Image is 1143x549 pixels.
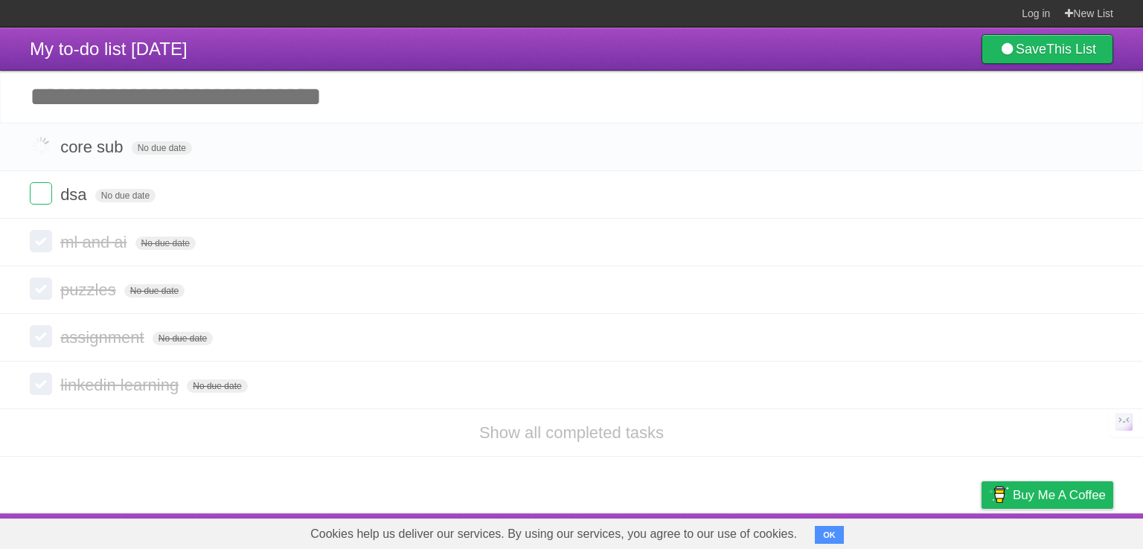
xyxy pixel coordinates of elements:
[30,230,52,252] label: Done
[153,332,213,345] span: No due date
[1013,482,1106,508] span: Buy me a coffee
[1046,42,1096,57] b: This List
[30,277,52,300] label: Done
[60,138,127,156] span: core sub
[132,141,192,155] span: No due date
[912,517,944,545] a: Terms
[982,481,1113,509] a: Buy me a coffee
[982,34,1113,64] a: SaveThis List
[60,185,90,204] span: dsa
[479,423,664,442] a: Show all completed tasks
[833,517,893,545] a: Developers
[989,482,1009,507] img: Buy me a coffee
[295,519,812,549] span: Cookies help us deliver our services. By using our services, you agree to our use of cookies.
[135,237,196,250] span: No due date
[784,517,815,545] a: About
[60,328,148,347] span: assignment
[30,135,52,157] label: Done
[95,189,156,202] span: No due date
[124,284,185,298] span: No due date
[187,379,247,393] span: No due date
[30,373,52,395] label: Done
[815,526,844,544] button: OK
[30,182,52,205] label: Done
[30,325,52,347] label: Done
[1019,517,1113,545] a: Suggest a feature
[60,233,130,251] span: ml and ai
[60,280,120,299] span: puzzles
[962,517,1001,545] a: Privacy
[30,39,188,59] span: My to-do list [DATE]
[60,376,182,394] span: linkedin learning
